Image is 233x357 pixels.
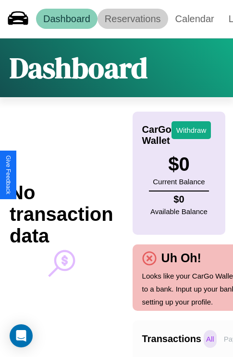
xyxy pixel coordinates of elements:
[172,121,211,139] button: Withdraw
[142,333,201,344] h4: Transactions
[150,205,208,218] p: Available Balance
[5,155,12,194] div: Give Feedback
[153,175,205,188] p: Current Balance
[150,194,208,205] h4: $ 0
[142,124,172,146] h4: CarGo Wallet
[153,153,205,175] h3: $ 0
[157,251,206,265] h4: Uh Oh!
[10,48,147,88] h1: Dashboard
[204,330,217,348] p: All
[10,182,113,247] h2: No transaction data
[10,324,33,347] div: Open Intercom Messenger
[98,9,168,29] a: Reservations
[168,9,221,29] a: Calendar
[36,9,98,29] a: Dashboard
